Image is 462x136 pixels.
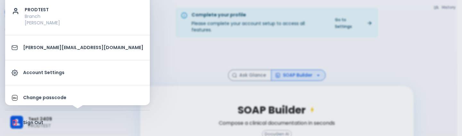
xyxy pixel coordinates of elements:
p: Branch [25,13,143,20]
p: PRODTEST [25,6,143,13]
p: Change passcode [23,94,143,101]
p: Sign Out [23,119,143,126]
p: Account Settings [23,69,143,76]
p: [PERSON_NAME] [25,20,143,26]
p: [PERSON_NAME][EMAIL_ADDRESS][DOMAIN_NAME] [23,44,143,51]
